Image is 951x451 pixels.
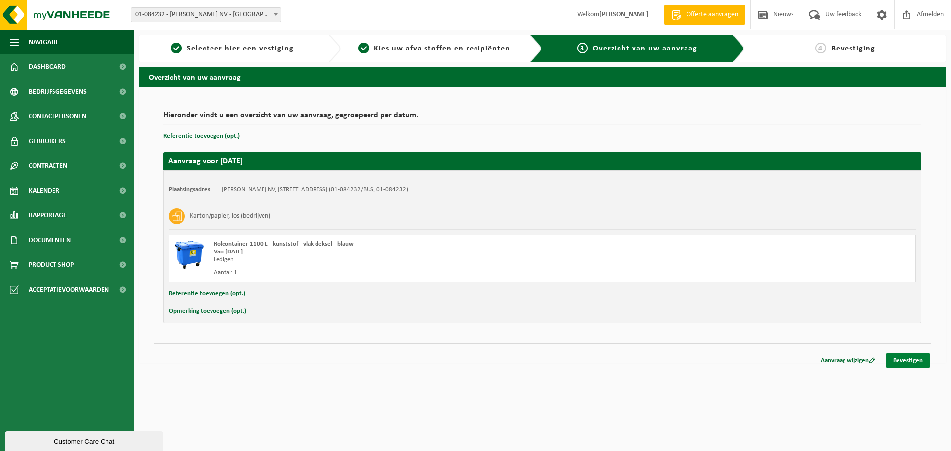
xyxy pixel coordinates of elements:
button: Opmerking toevoegen (opt.) [169,305,246,318]
span: Overzicht van uw aanvraag [593,45,697,52]
button: Referentie toevoegen (opt.) [163,130,240,143]
span: Contactpersonen [29,104,86,129]
a: Aanvraag wijzigen [813,353,883,368]
span: Rolcontainer 1100 L - kunststof - vlak deksel - blauw [214,241,354,247]
strong: [PERSON_NAME] [599,11,649,18]
h2: Hieronder vindt u een overzicht van uw aanvraag, gegroepeerd per datum. [163,111,921,125]
a: Bevestigen [886,353,930,368]
span: Bedrijfsgegevens [29,79,87,104]
h3: Karton/papier, los (bedrijven) [190,208,270,224]
span: 01-084232 - P.VERDOODT NV - DENDERMONDE [131,8,281,22]
span: Bevestiging [831,45,875,52]
span: Acceptatievoorwaarden [29,277,109,302]
strong: Van [DATE] [214,249,243,255]
button: Referentie toevoegen (opt.) [169,287,245,300]
span: 1 [171,43,182,53]
span: Selecteer hier een vestiging [187,45,294,52]
td: [PERSON_NAME] NV, [STREET_ADDRESS] (01-084232/BUS, 01-084232) [222,186,408,194]
span: Product Shop [29,252,74,277]
a: Offerte aanvragen [664,5,745,25]
span: 3 [577,43,588,53]
img: WB-1100-HPE-BE-01.png [174,240,204,270]
div: Aantal: 1 [214,269,582,277]
span: Rapportage [29,203,67,228]
span: Dashboard [29,54,66,79]
span: 4 [815,43,826,53]
span: Navigatie [29,30,59,54]
span: 2 [358,43,369,53]
span: Gebruikers [29,129,66,153]
span: Kies uw afvalstoffen en recipiënten [374,45,510,52]
span: Kalender [29,178,59,203]
span: Offerte aanvragen [684,10,740,20]
h2: Overzicht van uw aanvraag [139,67,946,86]
span: 01-084232 - P.VERDOODT NV - DENDERMONDE [131,7,281,22]
a: 1Selecteer hier een vestiging [144,43,321,54]
strong: Aanvraag voor [DATE] [168,157,243,165]
strong: Plaatsingsadres: [169,186,212,193]
span: Documenten [29,228,71,252]
iframe: chat widget [5,429,165,451]
span: Contracten [29,153,67,178]
a: 2Kies uw afvalstoffen en recipiënten [346,43,523,54]
div: Ledigen [214,256,582,264]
